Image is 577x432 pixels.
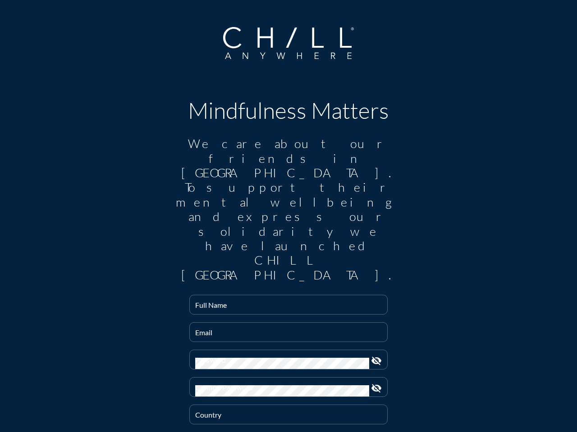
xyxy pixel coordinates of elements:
input: Password [195,358,369,369]
i: visibility_off [371,355,382,366]
div: We care about our friends in [GEOGRAPHIC_DATA]. To support their mental wellbeing and express our... [171,136,406,282]
input: Confirm Password [195,385,369,396]
input: Country [195,413,382,424]
h1: Mindfulness Matters [171,97,406,124]
input: Email [195,330,382,342]
input: Full Name [195,303,382,314]
img: Company Logo [223,27,354,59]
i: visibility_off [371,383,382,394]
